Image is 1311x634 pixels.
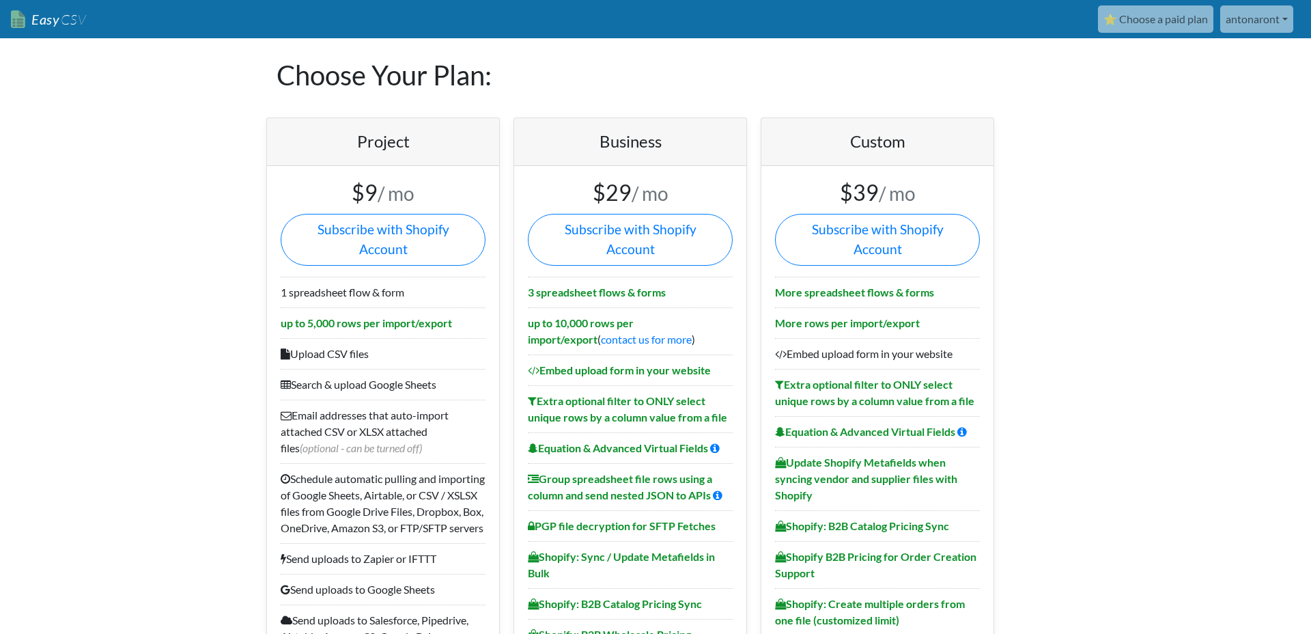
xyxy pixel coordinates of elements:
[281,214,485,266] a: Subscribe with Shopify Account
[528,307,733,355] li: ( )
[59,11,86,28] span: CSV
[281,132,485,152] h4: Project
[528,441,708,454] b: Equation & Advanced Virtual Fields
[528,519,716,532] b: PGP file decryption for SFTP Fetches
[775,132,980,152] h4: Custom
[775,425,955,438] b: Equation & Advanced Virtual Fields
[775,456,957,501] b: Update Shopify Metafields when syncing vendor and supplier files with Shopify
[281,543,485,574] li: Send uploads to Zapier or IFTTT
[1098,5,1213,33] a: ⭐ Choose a paid plan
[300,441,422,454] span: (optional - can be turned off)
[1220,5,1293,33] a: antonaront
[528,180,733,206] h3: $29
[879,182,916,205] small: / mo
[281,463,485,543] li: Schedule automatic pulling and importing of Google Sheets, Airtable, or CSV / XSLSX files from Go...
[281,400,485,463] li: Email addresses that auto-import attached CSV or XLSX attached files
[775,378,974,407] b: Extra optional filter to ONLY select unique rows by a column value from a file
[528,286,666,299] b: 3 spreadsheet flows & forms
[281,574,485,605] li: Send uploads to Google Sheets
[632,182,668,205] small: / mo
[528,472,712,501] b: Group spreadsheet file rows using a column and send nested JSON to APIs
[528,394,727,424] b: Extra optional filter to ONLY select unique rows by a column value from a file
[528,597,702,610] b: Shopify: B2B Catalog Pricing Sync
[775,338,980,369] li: Embed upload form in your website
[775,597,965,626] b: Shopify: Create multiple orders from one file (customized limit)
[775,286,934,299] b: More spreadsheet flows & forms
[378,182,414,205] small: / mo
[281,277,485,307] li: 1 spreadsheet flow & form
[528,132,733,152] h4: Business
[281,316,452,329] b: up to 5,000 rows per import/export
[775,214,980,266] a: Subscribe with Shopify Account
[775,180,980,206] h3: $39
[281,338,485,369] li: Upload CSV files
[528,214,733,266] a: Subscribe with Shopify Account
[601,333,692,346] a: contact us for more
[277,38,1034,112] h1: Choose Your Plan:
[528,316,634,346] b: up to 10,000 rows per import/export
[281,180,485,206] h3: $9
[528,363,711,376] b: Embed upload form in your website
[775,550,976,579] b: Shopify B2B Pricing for Order Creation Support
[528,550,715,579] b: Shopify: Sync / Update Metafields in Bulk
[775,519,949,532] b: Shopify: B2B Catalog Pricing Sync
[11,5,86,33] a: EasyCSV
[775,316,920,329] b: More rows per import/export
[281,369,485,400] li: Search & upload Google Sheets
